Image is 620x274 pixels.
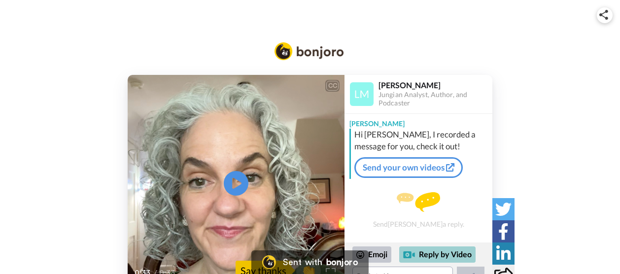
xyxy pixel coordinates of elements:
img: message.svg [397,192,440,212]
div: Reply by Video [399,246,476,263]
img: ic_share.svg [599,10,608,20]
div: bonjoro [326,258,358,267]
div: CC [326,81,339,91]
img: Profile Image [350,82,374,106]
div: Hi [PERSON_NAME], I recorded a message for you, check it out! [354,129,490,152]
div: Jungian Analyst, Author, and Podcaster [379,91,492,107]
img: Bonjoro Logo [275,42,344,60]
a: Send your own videos [354,157,463,178]
div: Emoji [352,246,391,262]
div: Reply by Video [403,249,415,261]
img: Bonjoro Logo [262,255,276,269]
div: Send [PERSON_NAME] a reply. [344,183,492,238]
a: Bonjoro LogoSent withbonjoro [251,250,369,274]
div: [PERSON_NAME] [379,80,492,90]
div: Sent with [283,258,322,267]
div: [PERSON_NAME] [344,114,492,129]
